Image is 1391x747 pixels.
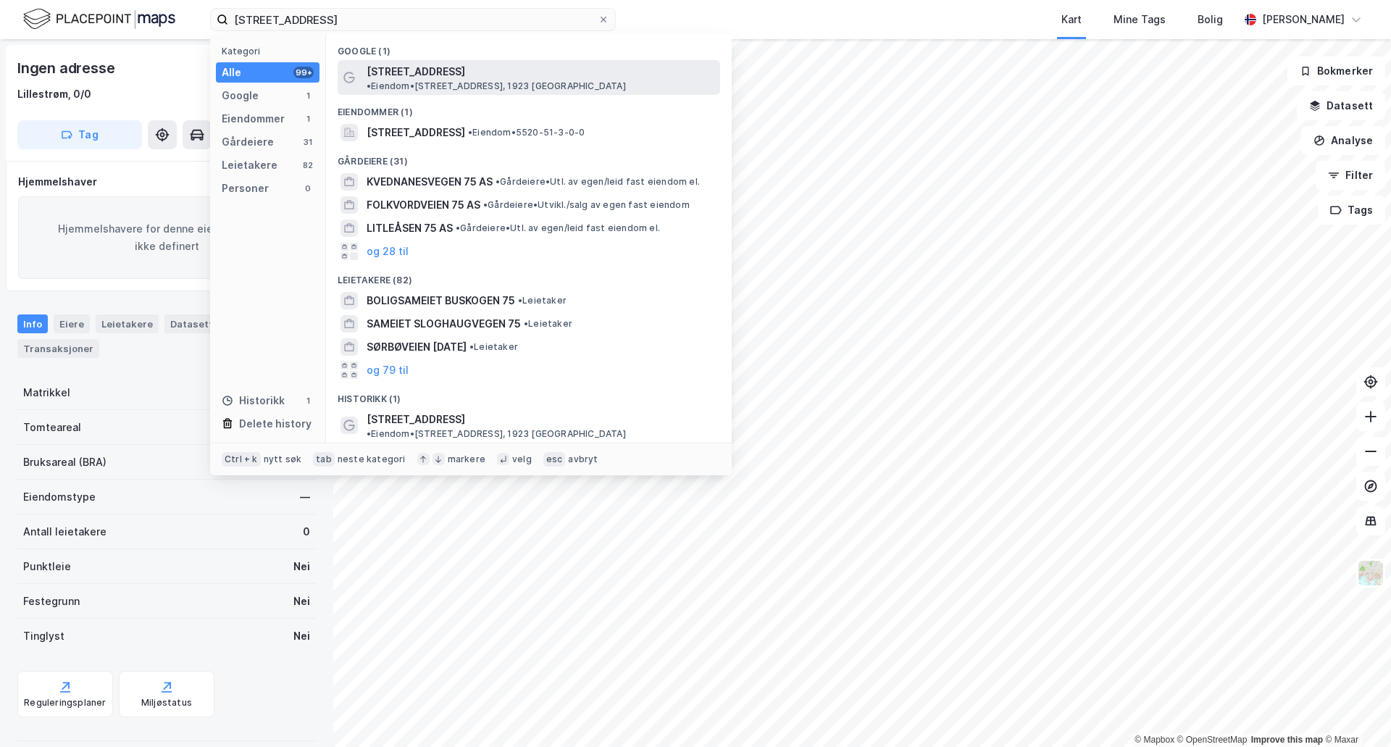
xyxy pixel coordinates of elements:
[264,454,302,465] div: nytt søk
[524,318,572,330] span: Leietaker
[326,144,732,170] div: Gårdeiere (31)
[1319,677,1391,747] iframe: Chat Widget
[303,523,310,541] div: 0
[367,124,465,141] span: [STREET_ADDRESS]
[18,196,315,279] div: Hjemmelshavere for denne eiendommen er ikke definert
[293,67,314,78] div: 99+
[367,292,515,309] span: BOLIGSAMEIET BUSKOGEN 75
[17,120,142,149] button: Tag
[222,157,277,174] div: Leietakere
[17,57,117,80] div: Ingen adresse
[24,697,106,709] div: Reguleringsplaner
[1135,735,1174,745] a: Mapbox
[338,454,406,465] div: neste kategori
[1319,677,1391,747] div: Kontrollprogram for chat
[518,295,522,306] span: •
[222,46,319,57] div: Kategori
[1262,11,1345,28] div: [PERSON_NAME]
[23,419,81,436] div: Tomteareal
[367,411,465,428] span: [STREET_ADDRESS]
[469,341,474,352] span: •
[367,80,371,91] span: •
[367,315,521,333] span: SAMEIET SLOGHAUGVEGEN 75
[543,452,566,467] div: esc
[23,488,96,506] div: Eiendomstype
[367,80,626,92] span: Eiendom • [STREET_ADDRESS], 1923 [GEOGRAPHIC_DATA]
[456,222,460,233] span: •
[1297,91,1385,120] button: Datasett
[222,87,259,104] div: Google
[23,523,106,541] div: Antall leietakere
[302,90,314,101] div: 1
[17,339,99,358] div: Transaksjoner
[54,314,90,333] div: Eiere
[367,338,467,356] span: SØRBØVEIEN [DATE]
[222,452,261,467] div: Ctrl + k
[228,9,598,30] input: Søk på adresse, matrikkel, gårdeiere, leietakere eller personer
[1316,161,1385,190] button: Filter
[23,384,70,401] div: Matrikkel
[17,85,91,103] div: Lillestrøm, 0/0
[293,593,310,610] div: Nei
[468,127,585,138] span: Eiendom • 5520-51-3-0-0
[367,362,409,379] button: og 79 til
[367,428,626,440] span: Eiendom • [STREET_ADDRESS], 1923 [GEOGRAPHIC_DATA]
[326,34,732,60] div: Google (1)
[448,454,485,465] div: markere
[164,314,219,333] div: Datasett
[367,63,465,80] span: [STREET_ADDRESS]
[367,243,409,260] button: og 28 til
[222,392,285,409] div: Historikk
[326,95,732,121] div: Eiendommer (1)
[23,454,106,471] div: Bruksareal (BRA)
[1287,57,1385,85] button: Bokmerker
[367,428,371,439] span: •
[456,222,660,234] span: Gårdeiere • Utl. av egen/leid fast eiendom el.
[483,199,488,210] span: •
[1318,196,1385,225] button: Tags
[518,295,567,306] span: Leietaker
[512,454,532,465] div: velg
[367,173,493,191] span: KVEDNANESVEGEN 75 AS
[568,454,598,465] div: avbryt
[496,176,700,188] span: Gårdeiere • Utl. av egen/leid fast eiendom el.
[300,488,310,506] div: —
[23,7,175,32] img: logo.f888ab2527a4732fd821a326f86c7f29.svg
[483,199,690,211] span: Gårdeiere • Utvikl./salg av egen fast eiendom
[1114,11,1166,28] div: Mine Tags
[469,341,518,353] span: Leietaker
[302,113,314,125] div: 1
[293,627,310,645] div: Nei
[468,127,472,138] span: •
[524,318,528,329] span: •
[367,220,453,237] span: LITLEÅSEN 75 AS
[1061,11,1082,28] div: Kart
[222,180,269,197] div: Personer
[222,110,285,128] div: Eiendommer
[18,173,315,191] div: Hjemmelshaver
[1198,11,1223,28] div: Bolig
[23,593,80,610] div: Festegrunn
[239,415,312,433] div: Delete history
[313,452,335,467] div: tab
[1357,559,1384,587] img: Z
[1301,126,1385,155] button: Analyse
[1177,735,1248,745] a: OpenStreetMap
[141,697,192,709] div: Miljøstatus
[326,382,732,408] div: Historikk (1)
[496,176,500,187] span: •
[23,627,64,645] div: Tinglyst
[96,314,159,333] div: Leietakere
[23,558,71,575] div: Punktleie
[302,136,314,148] div: 31
[367,196,480,214] span: FOLKVORDVEIEN 75 AS
[222,64,241,81] div: Alle
[293,558,310,575] div: Nei
[302,395,314,406] div: 1
[222,133,274,151] div: Gårdeiere
[302,183,314,194] div: 0
[17,314,48,333] div: Info
[1251,735,1323,745] a: Improve this map
[302,159,314,171] div: 82
[326,263,732,289] div: Leietakere (82)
